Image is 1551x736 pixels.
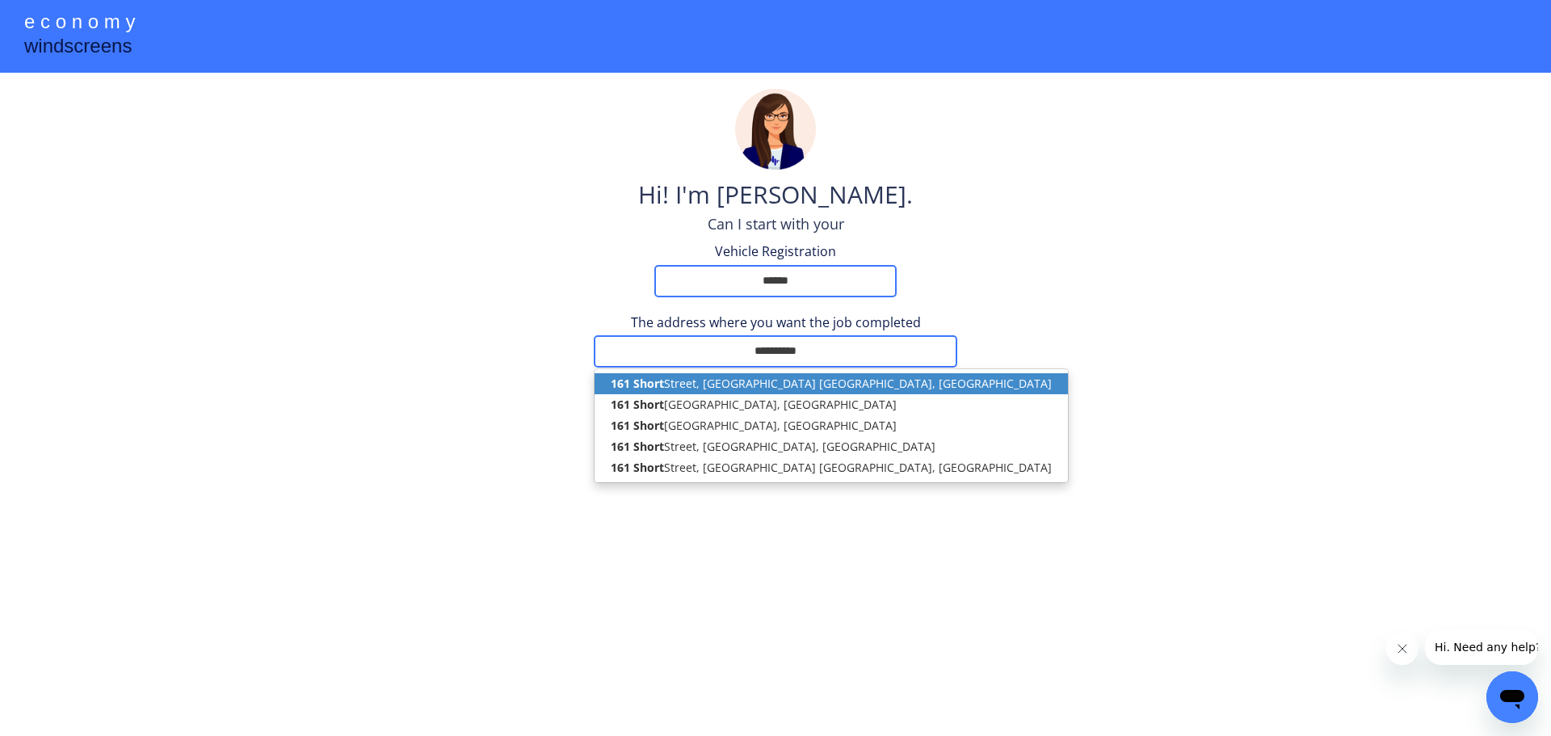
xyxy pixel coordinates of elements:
[638,178,913,214] div: Hi! I'm [PERSON_NAME].
[1425,629,1538,665] iframe: Message from company
[594,313,957,331] div: The address where you want the job completed
[10,11,116,24] span: Hi. Need any help?
[595,457,1068,478] p: Street, [GEOGRAPHIC_DATA] [GEOGRAPHIC_DATA], [GEOGRAPHIC_DATA]
[595,373,1068,394] p: Street, [GEOGRAPHIC_DATA] [GEOGRAPHIC_DATA], [GEOGRAPHIC_DATA]
[695,242,856,260] div: Vehicle Registration
[1486,671,1538,723] iframe: Button to launch messaging window
[1386,633,1419,665] iframe: Close message
[611,439,664,454] strong: 161 Short
[24,32,132,64] div: windscreens
[708,214,844,234] div: Can I start with your
[595,415,1068,436] p: [GEOGRAPHIC_DATA], [GEOGRAPHIC_DATA]
[611,376,664,391] strong: 161 Short
[611,418,664,433] strong: 161 Short
[611,397,664,412] strong: 161 Short
[735,89,816,170] img: madeline.png
[24,8,135,39] div: e c o n o m y
[611,460,664,475] strong: 161 Short
[595,394,1068,415] p: [GEOGRAPHIC_DATA], [GEOGRAPHIC_DATA]
[595,436,1068,457] p: Street, [GEOGRAPHIC_DATA], [GEOGRAPHIC_DATA]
